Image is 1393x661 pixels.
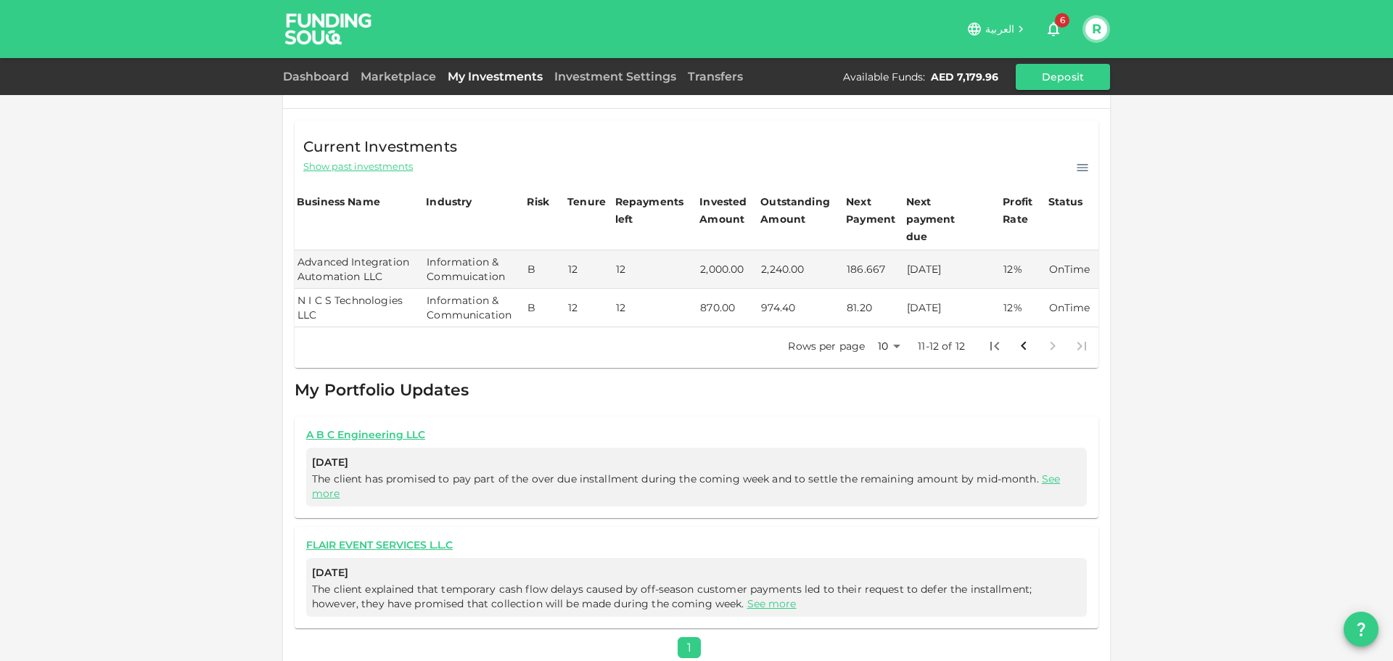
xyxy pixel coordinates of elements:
[525,250,565,289] td: B
[906,193,979,245] div: Next payment due
[985,22,1014,36] span: العربية
[615,193,688,228] div: Repayments left
[565,250,613,289] td: 12
[1048,193,1085,210] div: Status
[567,193,606,210] div: Tenure
[312,472,1060,500] a: See more
[442,70,548,83] a: My Investments
[295,250,424,289] td: Advanced Integration Automation LLC
[527,193,556,210] div: Risk
[297,193,380,210] div: Business Name
[312,453,1081,472] span: [DATE]
[846,193,902,228] div: Next Payment
[697,250,758,289] td: 2,000.00
[931,70,998,84] div: AED 7,179.96
[844,250,904,289] td: 186.667
[424,289,525,327] td: Information & Communication
[1039,15,1068,44] button: 6
[843,70,925,84] div: Available Funds :
[525,289,565,327] td: B
[283,70,355,83] a: Dashboard
[1046,289,1098,327] td: OnTime
[788,339,865,353] p: Rows per page
[1344,612,1378,646] button: question
[760,193,833,228] div: Outstanding Amount
[1009,332,1038,361] button: Go to previous page
[1003,193,1043,228] div: Profit Rate
[758,289,844,327] td: 974.40
[699,193,756,228] div: Invested Amount
[613,289,698,327] td: 12
[1085,18,1107,40] button: R
[918,339,965,353] p: 11-12 of 12
[426,193,472,210] div: Industry
[980,332,1009,361] button: Go to first page
[1055,13,1069,28] span: 6
[306,538,1087,552] a: FLAIR EVENT SERVICES L.L.C
[303,160,413,173] span: Show past investments
[697,289,758,327] td: 870.00
[565,289,613,327] td: 12
[871,336,905,357] div: 10
[424,250,525,289] td: Information & Commuication
[1016,64,1110,90] button: Deposit
[758,250,844,289] td: 2,240.00
[303,135,457,158] span: Current Investments
[306,428,1087,442] a: A B C Engineering LLC
[295,289,424,327] td: N I C S Technologies LLC
[1046,250,1098,289] td: OnTime
[312,472,1060,500] span: The client has promised to pay part of the over due installment during the coming week and to set...
[1000,250,1045,289] td: 12%
[355,70,442,83] a: Marketplace
[295,380,469,400] span: My Portfolio Updates
[548,70,682,83] a: Investment Settings
[312,583,1032,610] span: The client explained that temporary cash flow delays caused by off-season customer payments led t...
[613,250,698,289] td: 12
[904,250,1001,289] td: [DATE]
[312,564,1081,582] span: [DATE]
[844,289,904,327] td: 81.20
[1000,289,1045,327] td: 12%
[747,597,797,610] a: See more
[682,70,749,83] a: Transfers
[904,289,1001,327] td: [DATE]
